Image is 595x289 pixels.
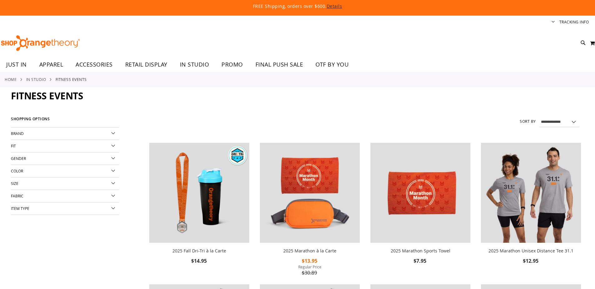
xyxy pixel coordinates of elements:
[11,177,119,190] div: Size
[149,143,249,244] a: 2025 Fall Dri-Tri à la Carte
[523,257,539,264] span: $12.95
[11,165,119,177] div: Color
[11,190,119,202] div: Fabric
[488,248,573,254] a: 2025 Marathon Unisex Distance Tee 31.1
[221,57,243,72] span: PROMO
[6,57,27,72] span: JUST IN
[391,248,450,254] a: 2025 Marathon Sports Towel
[11,89,83,102] span: Fitness Events
[11,181,18,186] span: Size
[215,57,249,72] a: PROMO
[180,57,209,72] span: IN STUDIO
[149,143,249,243] img: 2025 Fall Dri-Tri à la Carte
[11,206,29,211] span: Item Type
[11,193,23,198] span: Fabric
[11,152,119,165] div: Gender
[26,77,46,82] a: IN STUDIO
[481,143,581,244] a: 2025 Marathon Unisex Distance Tee 31.1
[174,57,216,72] a: IN STUDIO
[11,140,119,152] div: Fit
[283,248,336,254] a: 2025 Marathon à la Carte
[146,140,252,281] div: product
[119,57,174,72] a: RETAIL DISPLAY
[5,77,17,82] a: Home
[69,57,119,72] a: ACCESSORIES
[11,131,24,136] span: Brand
[110,3,485,9] p: FREE Shipping, orders over $600.
[255,57,303,72] span: FINAL PUSH SALE
[191,257,208,264] span: $14.95
[520,119,536,124] label: Sort By
[11,114,119,127] strong: Shopping Options
[478,140,584,281] div: product
[76,57,113,72] span: ACCESSORIES
[315,57,349,72] span: OTF BY YOU
[172,248,226,254] a: 2025 Fall Dri-Tri à la Carte
[11,168,23,173] span: Color
[125,57,167,72] span: RETAIL DISPLAY
[302,257,318,264] span: $13.95
[11,156,26,161] span: Gender
[552,19,555,25] button: Account menu
[249,57,310,72] a: FINAL PUSH SALE
[370,143,470,243] img: 2025 Marathon Sports Towel
[56,77,87,82] strong: Fitness Events
[327,3,342,9] a: Details
[11,202,119,215] div: Item Type
[309,57,355,72] a: OTF BY YOU
[260,264,360,269] span: Regular Price
[367,140,474,281] div: product
[559,19,589,25] a: Tracking Info
[302,269,318,276] span: $30.89
[260,143,360,243] img: 2025 Marathon à la Carte
[370,143,470,244] a: 2025 Marathon Sports Towel
[33,57,70,72] a: APPAREL
[11,127,119,140] div: Brand
[481,143,581,243] img: 2025 Marathon Unisex Distance Tee 31.1
[11,143,16,148] span: Fit
[39,57,63,72] span: APPAREL
[414,257,427,264] span: $7.95
[260,143,360,244] a: 2025 Marathon à la Carte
